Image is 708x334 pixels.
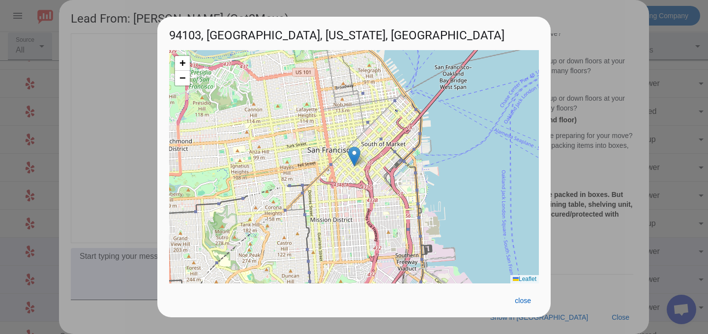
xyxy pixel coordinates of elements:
span: close [515,297,531,305]
img: Marker [348,146,360,167]
a: Leaflet [513,276,536,282]
a: Zoom out [175,71,190,85]
a: Zoom in [175,56,190,71]
span: − [179,72,186,84]
h1: 94103, [GEOGRAPHIC_DATA], [US_STATE], [GEOGRAPHIC_DATA] [157,17,551,50]
span: + [179,57,186,69]
button: close [507,292,539,309]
